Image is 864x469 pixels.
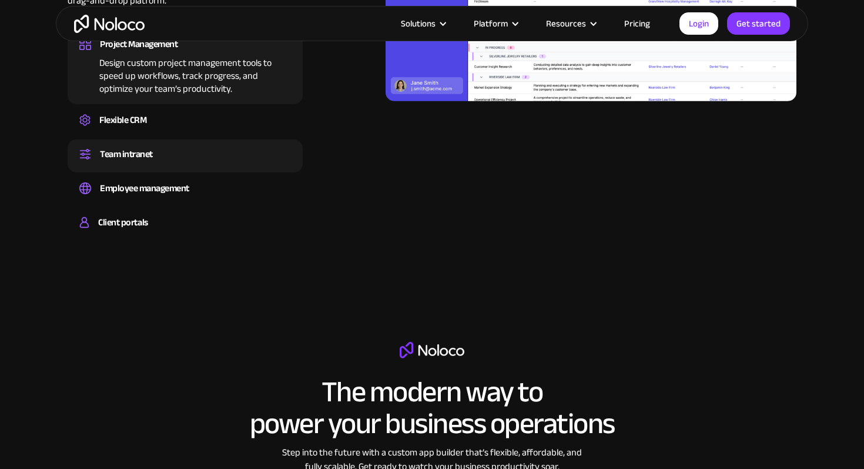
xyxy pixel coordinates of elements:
div: Set up a central space for your team to collaborate, share information, and stay up to date on co... [79,163,291,167]
div: Solutions [401,16,436,31]
div: Employee management [100,179,189,197]
div: Resources [546,16,586,31]
div: Flexible CRM [99,111,146,129]
div: Platform [474,16,508,31]
a: Get started [727,12,790,35]
div: Resources [531,16,610,31]
div: Easily manage employee information, track performance, and handle HR tasks from a single platform. [79,197,291,201]
div: Platform [459,16,531,31]
div: Design custom project management tools to speed up workflows, track progress, and optimize your t... [79,53,291,95]
div: Create a custom CRM that you can adapt to your business’s needs, centralize your workflows, and m... [79,129,291,132]
div: Build a secure, fully-branded, and personalized client portal that lets your customers self-serve. [79,231,291,235]
div: Client portals [98,214,148,231]
div: Team intranet [100,145,153,163]
h2: The modern way to power your business operations [250,376,615,440]
a: Login [679,12,718,35]
a: Pricing [610,16,665,31]
div: Solutions [386,16,459,31]
a: home [74,15,145,33]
